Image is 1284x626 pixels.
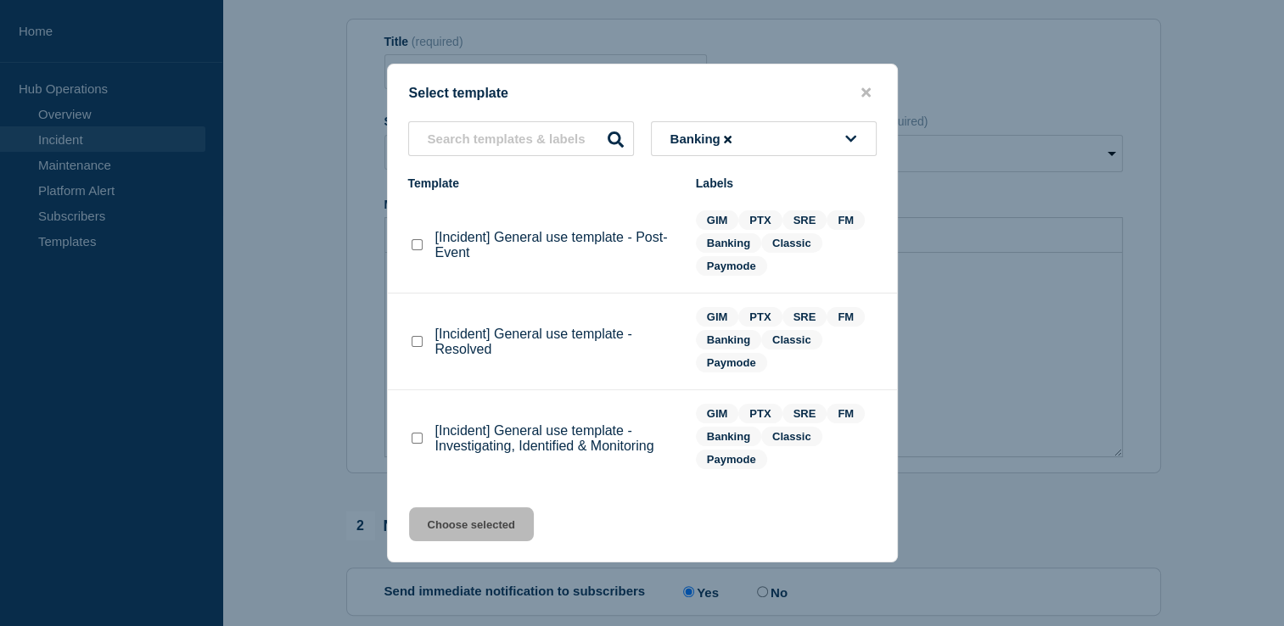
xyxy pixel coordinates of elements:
div: Labels [696,176,877,190]
button: Banking [651,121,877,156]
span: PTX [738,404,782,423]
input: [Incident] General use template - Investigating, Identified & Monitoring checkbox [412,433,423,444]
span: Paymode [696,450,767,469]
span: Banking [696,233,761,253]
span: FM [827,307,865,327]
span: Paymode [696,256,767,276]
span: FM [827,404,865,423]
span: GIM [696,404,739,423]
span: Classic [761,427,822,446]
span: Banking [696,330,761,349]
span: GIM [696,210,739,230]
span: Classic [761,330,822,349]
input: [Incident] General use template - Resolved checkbox [412,336,423,347]
span: GIM [696,307,739,327]
p: [Incident] General use template - Investigating, Identified & Monitoring [435,423,679,454]
span: Paymode [696,353,767,372]
span: SRE [782,210,827,230]
span: SRE [782,404,827,423]
span: PTX [738,210,782,230]
div: Template [408,176,679,190]
span: FM [827,210,865,230]
input: [Incident] General use template - Post-Event checkbox [412,239,423,250]
input: Search templates & labels [408,121,634,156]
span: PTX [738,307,782,327]
button: Choose selected [409,507,534,541]
p: [Incident] General use template - Resolved [435,327,679,357]
span: Classic [761,233,822,253]
span: Banking [670,131,735,146]
p: [Incident] General use template - Post-Event [435,230,679,260]
span: SRE [782,307,827,327]
button: close button [856,85,876,101]
span: Banking [696,427,761,446]
div: Select template [388,85,897,101]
